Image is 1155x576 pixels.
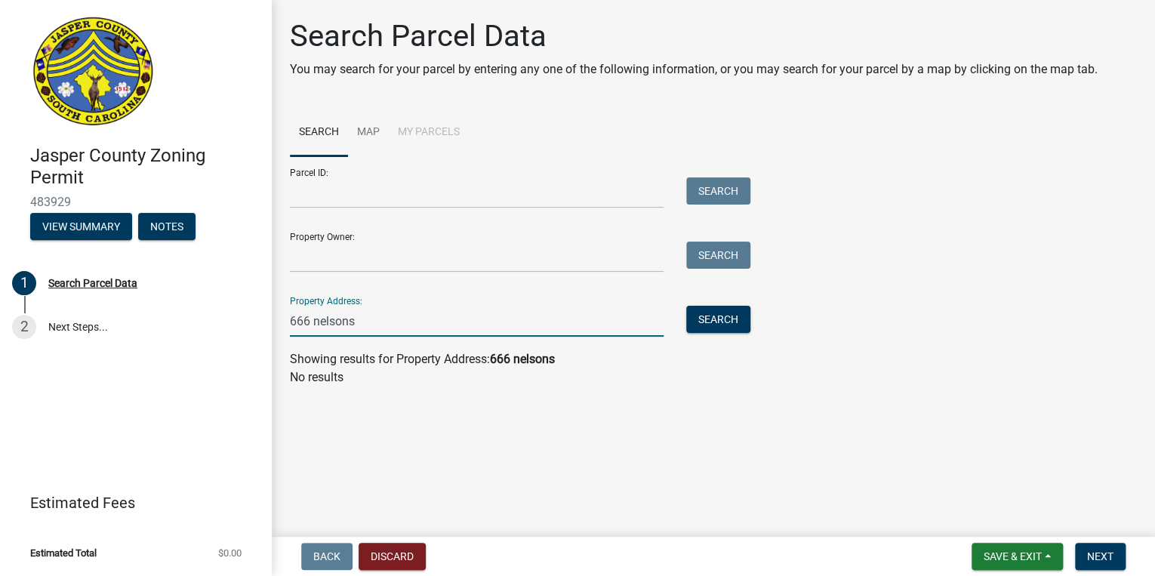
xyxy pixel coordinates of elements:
h4: Jasper County Zoning Permit [30,145,260,189]
a: Search [290,109,348,157]
button: View Summary [30,213,132,240]
p: You may search for your parcel by entering any one of the following information, or you may searc... [290,60,1098,79]
button: Save & Exit [972,543,1063,570]
img: Jasper County, South Carolina [30,16,156,129]
span: Back [313,550,340,562]
div: Search Parcel Data [48,278,137,288]
strong: 666 nelsons [490,352,555,366]
div: 2 [12,315,36,339]
span: Next [1087,550,1113,562]
button: Discard [359,543,426,570]
span: 483929 [30,195,242,209]
wm-modal-confirm: Notes [138,221,196,233]
span: Estimated Total [30,548,97,558]
wm-modal-confirm: Summary [30,221,132,233]
button: Search [686,177,750,205]
div: 1 [12,271,36,295]
button: Next [1075,543,1126,570]
button: Back [301,543,353,570]
div: Showing results for Property Address: [290,350,1137,368]
button: Search [686,306,750,333]
span: Save & Exit [984,550,1042,562]
button: Notes [138,213,196,240]
a: Estimated Fees [12,488,248,518]
button: Search [686,242,750,269]
p: No results [290,368,1137,387]
h1: Search Parcel Data [290,18,1098,54]
span: $0.00 [218,548,242,558]
a: Map [348,109,389,157]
